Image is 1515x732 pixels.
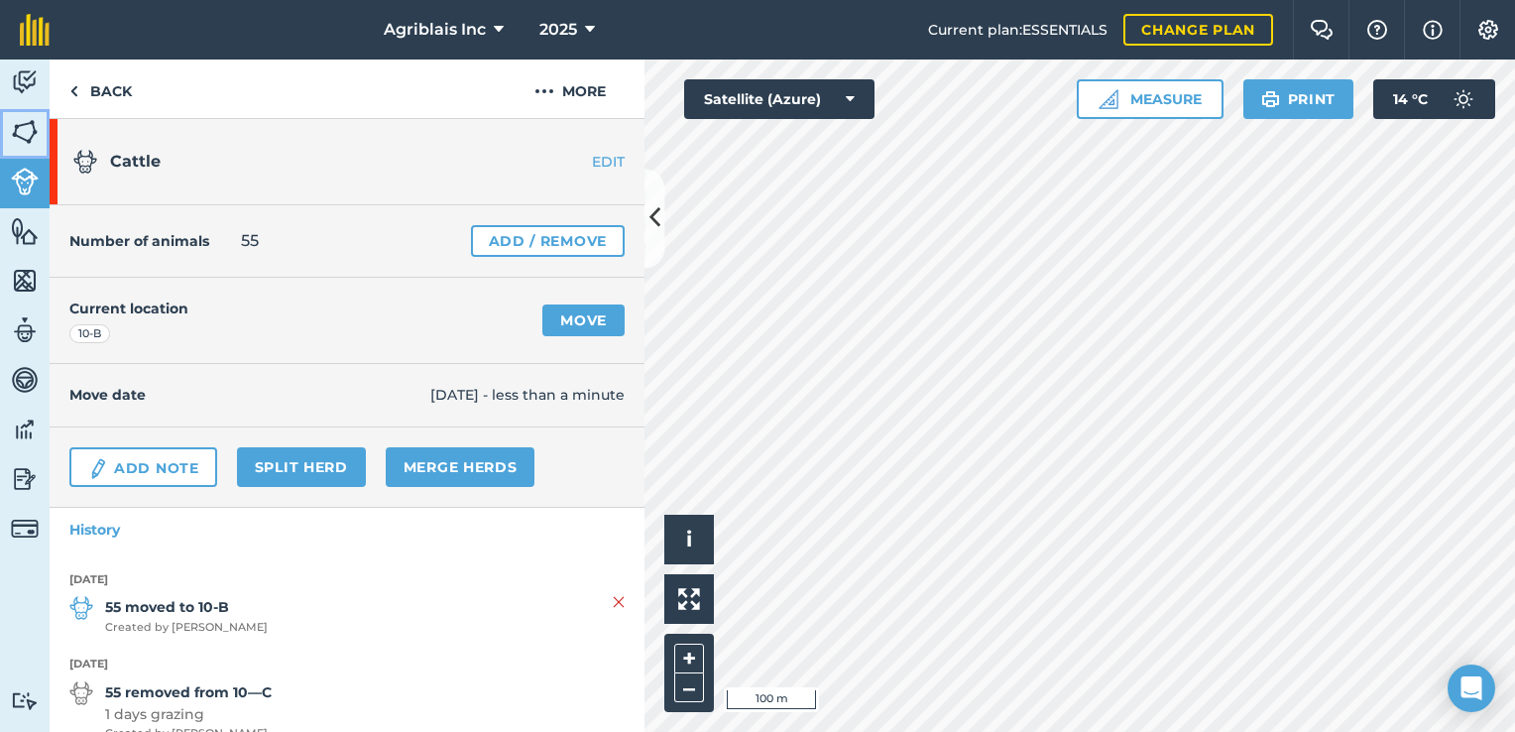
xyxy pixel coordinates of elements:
[50,60,152,118] a: Back
[684,79,874,119] button: Satellite (Azure)
[69,571,625,589] strong: [DATE]
[1099,89,1118,109] img: Ruler icon
[384,18,486,42] span: Agriblais Inc
[1365,20,1389,40] img: A question mark icon
[20,14,50,46] img: fieldmargin Logo
[534,79,554,103] img: svg+xml;base64,PHN2ZyB4bWxucz0iaHR0cDovL3d3dy53My5vcmcvMjAwMC9zdmciIHdpZHRoPSIyMCIgaGVpZ2h0PSIyNC...
[520,152,644,172] a: EDIT
[110,152,161,171] span: Cattle
[105,619,268,637] span: Created by [PERSON_NAME]
[237,447,366,487] a: Split herd
[69,298,188,319] h4: Current location
[11,168,39,195] img: svg+xml;base64,PD94bWwgdmVyc2lvbj0iMS4wIiBlbmNvZGluZz0idXRmLTgiPz4KPCEtLSBHZW5lcmF0b3I6IEFkb2JlIE...
[105,596,268,618] strong: 55 moved to 10-B
[11,515,39,543] img: svg+xml;base64,PD94bWwgdmVyc2lvbj0iMS4wIiBlbmNvZGluZz0idXRmLTgiPz4KPCEtLSBHZW5lcmF0b3I6IEFkb2JlIE...
[11,266,39,296] img: svg+xml;base64,PHN2ZyB4bWxucz0iaHR0cDovL3d3dy53My5vcmcvMjAwMC9zdmciIHdpZHRoPSI1NiIgaGVpZ2h0PSI2MC...
[1077,79,1224,119] button: Measure
[1476,20,1500,40] img: A cog icon
[674,673,704,702] button: –
[1444,79,1483,119] img: svg+xml;base64,PD94bWwgdmVyc2lvbj0iMS4wIiBlbmNvZGluZz0idXRmLTgiPz4KPCEtLSBHZW5lcmF0b3I6IEFkb2JlIE...
[50,508,644,551] a: History
[69,79,78,103] img: svg+xml;base64,PHN2ZyB4bWxucz0iaHR0cDovL3d3dy53My5vcmcvMjAwMC9zdmciIHdpZHRoPSI5IiBoZWlnaHQ9IjI0Ii...
[1423,18,1443,42] img: svg+xml;base64,PHN2ZyB4bWxucz0iaHR0cDovL3d3dy53My5vcmcvMjAwMC9zdmciIHdpZHRoPSIxNyIgaGVpZ2h0PSIxNy...
[1123,14,1273,46] a: Change plan
[11,67,39,97] img: svg+xml;base64,PD94bWwgdmVyc2lvbj0iMS4wIiBlbmNvZGluZz0idXRmLTgiPz4KPCEtLSBHZW5lcmF0b3I6IEFkb2JlIE...
[678,588,700,610] img: Four arrows, one pointing top left, one top right, one bottom right and the last bottom left
[69,384,430,406] h4: Move date
[1243,79,1354,119] button: Print
[928,19,1107,41] span: Current plan : ESSENTIALS
[11,117,39,147] img: svg+xml;base64,PHN2ZyB4bWxucz0iaHR0cDovL3d3dy53My5vcmcvMjAwMC9zdmciIHdpZHRoPSI1NiIgaGVpZ2h0PSI2MC...
[1310,20,1334,40] img: Two speech bubbles overlapping with the left bubble in the forefront
[69,656,625,673] strong: [DATE]
[613,590,625,614] img: svg+xml;base64,PHN2ZyB4bWxucz0iaHR0cDovL3d3dy53My5vcmcvMjAwMC9zdmciIHdpZHRoPSIyMiIgaGVpZ2h0PSIzMC...
[105,703,272,725] span: 1 days grazing
[430,384,625,406] span: [DATE] - less than a minute
[386,447,535,487] a: Merge Herds
[664,515,714,564] button: i
[11,365,39,395] img: svg+xml;base64,PD94bWwgdmVyc2lvbj0iMS4wIiBlbmNvZGluZz0idXRmLTgiPz4KPCEtLSBHZW5lcmF0b3I6IEFkb2JlIE...
[69,324,110,344] div: 10-B
[1448,665,1495,712] div: Open Intercom Messenger
[69,596,93,620] img: svg+xml;base64,PD94bWwgdmVyc2lvbj0iMS4wIiBlbmNvZGluZz0idXRmLTgiPz4KPCEtLSBHZW5lcmF0b3I6IEFkb2JlIE...
[11,315,39,345] img: svg+xml;base64,PD94bWwgdmVyc2lvbj0iMS4wIiBlbmNvZGluZz0idXRmLTgiPz4KPCEtLSBHZW5lcmF0b3I6IEFkb2JlIE...
[11,216,39,246] img: svg+xml;base64,PHN2ZyB4bWxucz0iaHR0cDovL3d3dy53My5vcmcvMjAwMC9zdmciIHdpZHRoPSI1NiIgaGVpZ2h0PSI2MC...
[471,225,625,257] a: Add / Remove
[11,691,39,710] img: svg+xml;base64,PD94bWwgdmVyc2lvbj0iMS4wIiBlbmNvZGluZz0idXRmLTgiPz4KPCEtLSBHZW5lcmF0b3I6IEFkb2JlIE...
[69,447,217,487] a: Add Note
[105,681,272,703] strong: 55 removed from 10—C
[69,230,209,252] h4: Number of animals
[496,60,644,118] button: More
[686,527,692,551] span: i
[1261,87,1280,111] img: svg+xml;base64,PHN2ZyB4bWxucz0iaHR0cDovL3d3dy53My5vcmcvMjAwMC9zdmciIHdpZHRoPSIxOSIgaGVpZ2h0PSIyNC...
[73,150,97,174] img: svg+xml;base64,PD94bWwgdmVyc2lvbj0iMS4wIiBlbmNvZGluZz0idXRmLTgiPz4KPCEtLSBHZW5lcmF0b3I6IEFkb2JlIE...
[1393,79,1428,119] span: 14 ° C
[542,305,625,336] a: Move
[11,464,39,494] img: svg+xml;base64,PD94bWwgdmVyc2lvbj0iMS4wIiBlbmNvZGluZz0idXRmLTgiPz4KPCEtLSBHZW5lcmF0b3I6IEFkb2JlIE...
[674,644,704,673] button: +
[87,457,109,481] img: svg+xml;base64,PD94bWwgdmVyc2lvbj0iMS4wIiBlbmNvZGluZz0idXRmLTgiPz4KPCEtLSBHZW5lcmF0b3I6IEFkb2JlIE...
[1373,79,1495,119] button: 14 °C
[69,681,93,705] img: svg+xml;base64,PD94bWwgdmVyc2lvbj0iMS4wIiBlbmNvZGluZz0idXRmLTgiPz4KPCEtLSBHZW5lcmF0b3I6IEFkb2JlIE...
[539,18,577,42] span: 2025
[241,229,259,253] span: 55
[11,415,39,444] img: svg+xml;base64,PD94bWwgdmVyc2lvbj0iMS4wIiBlbmNvZGluZz0idXRmLTgiPz4KPCEtLSBHZW5lcmF0b3I6IEFkb2JlIE...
